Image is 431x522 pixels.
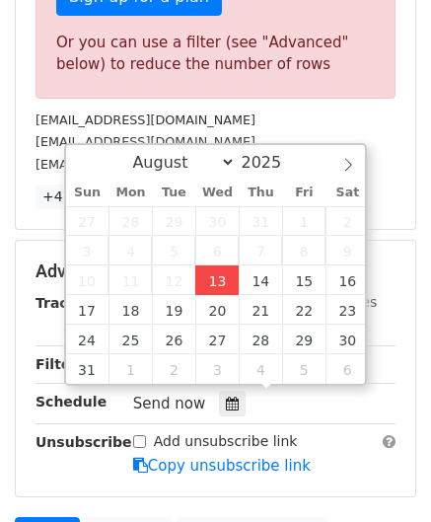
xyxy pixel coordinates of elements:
span: Wed [195,186,239,199]
small: [EMAIL_ADDRESS][DOMAIN_NAME] [36,112,255,127]
span: August 29, 2025 [282,325,325,354]
span: August 13, 2025 [195,265,239,295]
span: August 16, 2025 [325,265,369,295]
span: Send now [133,395,206,412]
a: +47 more [36,185,118,209]
span: July 31, 2025 [239,206,282,236]
span: August 24, 2025 [66,325,109,354]
span: August 21, 2025 [239,295,282,325]
span: September 5, 2025 [282,354,325,384]
span: August 17, 2025 [66,295,109,325]
span: Fri [282,186,325,199]
span: August 23, 2025 [325,295,369,325]
span: Tue [152,186,195,199]
span: August 22, 2025 [282,295,325,325]
span: August 31, 2025 [66,354,109,384]
strong: Schedule [36,394,107,410]
span: August 27, 2025 [195,325,239,354]
span: August 19, 2025 [152,295,195,325]
span: July 28, 2025 [108,206,152,236]
span: September 4, 2025 [239,354,282,384]
span: September 1, 2025 [108,354,152,384]
div: Or you can use a filter (see "Advanced" below) to reduce the number of rows [56,32,375,76]
span: September 6, 2025 [325,354,369,384]
span: August 3, 2025 [66,236,109,265]
small: [EMAIL_ADDRESS][DOMAIN_NAME] [36,134,255,149]
span: Mon [108,186,152,199]
span: August 9, 2025 [325,236,369,265]
span: August 2, 2025 [325,206,369,236]
span: August 20, 2025 [195,295,239,325]
span: Thu [239,186,282,199]
span: August 18, 2025 [108,295,152,325]
span: September 2, 2025 [152,354,195,384]
h5: Advanced [36,261,395,282]
span: July 27, 2025 [66,206,109,236]
span: August 15, 2025 [282,265,325,295]
a: Copy unsubscribe link [133,457,311,475]
span: September 3, 2025 [195,354,239,384]
span: August 6, 2025 [195,236,239,265]
span: August 25, 2025 [108,325,152,354]
span: August 28, 2025 [239,325,282,354]
span: August 1, 2025 [282,206,325,236]
span: Sun [66,186,109,199]
span: August 5, 2025 [152,236,195,265]
span: August 7, 2025 [239,236,282,265]
strong: Filters [36,356,86,372]
span: August 8, 2025 [282,236,325,265]
span: August 12, 2025 [152,265,195,295]
label: Add unsubscribe link [154,431,298,452]
span: August 14, 2025 [239,265,282,295]
span: August 26, 2025 [152,325,195,354]
span: August 10, 2025 [66,265,109,295]
small: [EMAIL_ADDRESS][DOMAIN_NAME] [36,157,255,172]
strong: Tracking [36,295,102,311]
span: July 30, 2025 [195,206,239,236]
strong: Unsubscribe [36,434,132,450]
span: Sat [325,186,369,199]
span: July 29, 2025 [152,206,195,236]
span: August 4, 2025 [108,236,152,265]
span: August 11, 2025 [108,265,152,295]
span: August 30, 2025 [325,325,369,354]
input: Year [236,153,307,172]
